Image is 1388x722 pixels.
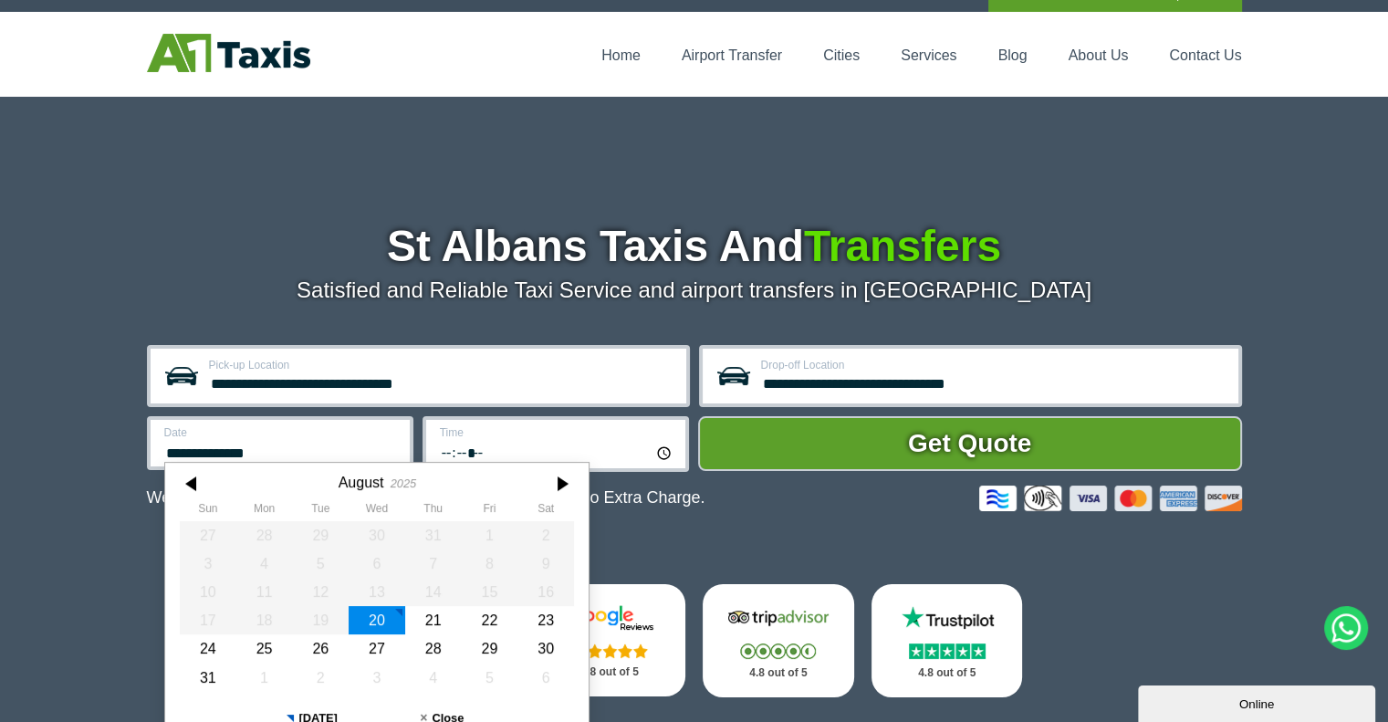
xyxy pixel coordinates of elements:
[292,549,349,578] div: 05 August 2025
[823,47,860,63] a: Cities
[997,47,1027,63] a: Blog
[292,634,349,663] div: 26 August 2025
[180,549,236,578] div: 03 August 2025
[235,578,292,606] div: 11 August 2025
[724,604,833,632] img: Tripadvisor
[349,502,405,520] th: Wednesday
[892,662,1003,685] p: 4.8 out of 5
[461,549,517,578] div: 08 August 2025
[740,644,816,659] img: Stars
[147,277,1242,303] p: Satisfied and Reliable Taxi Service and airport transfers in [GEOGRAPHIC_DATA]
[404,521,461,549] div: 31 July 2025
[235,606,292,634] div: 18 August 2025
[496,488,704,507] span: The Car at No Extra Charge.
[180,521,236,549] div: 27 July 2025
[572,644,648,658] img: Stars
[147,34,310,72] img: A1 Taxis St Albans LTD
[209,360,675,371] label: Pick-up Location
[517,549,574,578] div: 09 August 2025
[349,606,405,634] div: 20 August 2025
[517,502,574,520] th: Saturday
[349,549,405,578] div: 06 August 2025
[235,521,292,549] div: 28 July 2025
[703,584,854,697] a: Tripadvisor Stars 4.8 out of 5
[871,584,1023,697] a: Trustpilot Stars 4.8 out of 5
[1169,47,1241,63] a: Contact Us
[292,606,349,634] div: 19 August 2025
[180,664,236,692] div: 31 August 2025
[292,502,349,520] th: Tuesday
[761,360,1227,371] label: Drop-off Location
[292,578,349,606] div: 12 August 2025
[404,664,461,692] div: 04 September 2025
[404,578,461,606] div: 14 August 2025
[698,416,1242,471] button: Get Quote
[517,664,574,692] div: 06 September 2025
[1138,682,1379,722] iframe: chat widget
[404,634,461,663] div: 28 August 2025
[682,47,782,63] a: Airport Transfer
[349,664,405,692] div: 03 September 2025
[979,486,1242,511] img: Credit And Debit Cards
[461,502,517,520] th: Friday
[180,634,236,663] div: 24 August 2025
[147,488,705,507] p: We Now Accept Card & Contactless Payment In
[461,634,517,663] div: 29 August 2025
[404,502,461,520] th: Thursday
[901,47,956,63] a: Services
[461,521,517,549] div: 01 August 2025
[517,606,574,634] div: 23 August 2025
[555,604,664,632] img: Google
[349,634,405,663] div: 27 August 2025
[235,664,292,692] div: 01 September 2025
[180,606,236,634] div: 17 August 2025
[909,644,986,659] img: Stars
[338,474,383,491] div: August
[180,502,236,520] th: Sunday
[349,578,405,606] div: 13 August 2025
[235,549,292,578] div: 04 August 2025
[517,634,574,663] div: 30 August 2025
[235,634,292,663] div: 25 August 2025
[164,427,399,438] label: Date
[892,604,1002,632] img: Trustpilot
[461,606,517,634] div: 22 August 2025
[517,578,574,606] div: 16 August 2025
[461,664,517,692] div: 05 September 2025
[349,521,405,549] div: 30 July 2025
[804,222,1001,270] span: Transfers
[404,549,461,578] div: 07 August 2025
[723,662,834,685] p: 4.8 out of 5
[235,502,292,520] th: Monday
[404,606,461,634] div: 21 August 2025
[461,578,517,606] div: 15 August 2025
[180,578,236,606] div: 10 August 2025
[440,427,674,438] label: Time
[517,521,574,549] div: 02 August 2025
[1069,47,1129,63] a: About Us
[292,664,349,692] div: 02 September 2025
[534,584,685,696] a: Google Stars 4.8 out of 5
[601,47,641,63] a: Home
[292,521,349,549] div: 29 July 2025
[554,661,665,684] p: 4.8 out of 5
[147,225,1242,268] h1: St Albans Taxis And
[390,476,415,490] div: 2025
